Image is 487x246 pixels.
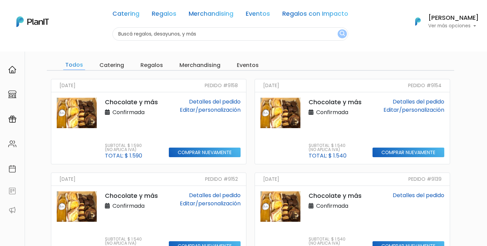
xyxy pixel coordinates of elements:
img: campaigns-02234683943229c281be62815700db0a1741e53638e28bf9629b52c665b00959.svg [8,115,16,123]
p: Ver más opciones [428,24,479,28]
p: Chocolate y más [309,98,364,107]
p: Confirmada [105,202,145,210]
input: Todos [63,60,85,70]
img: marketplace-4ceaa7011d94191e9ded77b95e3339b90024bf715f7c57f8cf31f2d8c509eaba.svg [8,90,16,98]
p: (No aplica IVA) [105,148,142,152]
a: Detalles del pedido [393,98,444,106]
input: Eventos [235,60,261,70]
small: [DATE] [59,82,76,89]
p: (No aplica IVA) [309,241,347,245]
a: Editar/personalización [180,200,241,207]
small: [DATE] [263,176,279,183]
a: Detalles del pedido [189,98,241,106]
input: Comprar nuevamente [373,148,444,158]
img: thumb_PHOTO-2022-03-20-15-16-39.jpg [57,191,97,222]
input: Regalos [138,60,165,70]
img: calendar-87d922413cdce8b2cf7b7f5f62616a5cf9e4887200fb71536465627b3292af00.svg [8,165,16,173]
a: Detalles del pedido [189,191,241,199]
a: Merchandising [189,11,233,19]
img: partners-52edf745621dab592f3b2c58e3bca9d71375a7ef29c3b500c9f145b62cc070d4.svg [8,206,16,214]
a: Regalos con Impacto [282,11,348,19]
a: Eventos [246,11,270,19]
p: Chocolate y más [105,191,161,200]
p: (No aplica IVA) [105,241,143,245]
p: Total: $ 1.590 [105,153,142,159]
small: Pedido #9154 [408,82,442,89]
p: Chocolate y más [105,98,161,107]
small: Pedido #9139 [408,176,442,183]
small: Pedido #9152 [205,176,238,183]
div: ¿Necesitás ayuda? [35,6,98,20]
p: Chocolate y más [309,191,364,200]
p: Confirmada [309,108,348,117]
img: thumb_PHOTO-2022-03-20-15-16-39.jpg [260,191,300,222]
a: Editar/personalización [180,106,241,114]
img: PlanIt Logo [410,14,425,29]
p: Total: $ 1.540 [309,153,347,159]
p: (No aplica IVA) [309,148,347,152]
img: PlanIt Logo [16,16,49,27]
p: Subtotal: $ 1.540 [309,143,347,148]
img: feedback-78b5a0c8f98aac82b08bfc38622c3050aee476f2c9584af64705fc4e61158814.svg [8,187,16,195]
small: [DATE] [59,176,76,183]
input: Catering [97,60,126,70]
small: [DATE] [263,82,279,89]
p: Subtotal: $ 1.590 [105,143,142,148]
img: home-e721727adea9d79c4d83392d1f703f7f8bce08238fde08b1acbfd93340b81755.svg [8,66,16,74]
p: Subtotal: $ 1.540 [105,237,143,241]
a: Catering [112,11,139,19]
p: Confirmada [105,108,145,117]
p: Subtotal: $ 1.540 [309,237,347,241]
img: thumb_PHOTO-2022-03-20-15-16-39.jpg [260,98,300,128]
a: Regalos [152,11,176,19]
input: Merchandising [177,60,222,70]
input: Comprar nuevamente [169,148,241,158]
input: Buscá regalos, desayunos, y más [112,27,348,41]
button: PlanIt Logo [PERSON_NAME] Ver más opciones [406,13,479,30]
small: Pedido #9158 [205,82,238,89]
a: Detalles del pedido [393,191,444,199]
p: Confirmada [309,202,348,210]
a: Editar/personalización [383,106,444,114]
img: search_button-432b6d5273f82d61273b3651a40e1bd1b912527efae98b1b7a1b2c0702e16a8d.svg [340,31,345,37]
img: people-662611757002400ad9ed0e3c099ab2801c6687ba6c219adb57efc949bc21e19d.svg [8,140,16,148]
img: thumb_PHOTO-2022-03-20-15-16-39.jpg [57,98,97,128]
h6: [PERSON_NAME] [428,15,479,21]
